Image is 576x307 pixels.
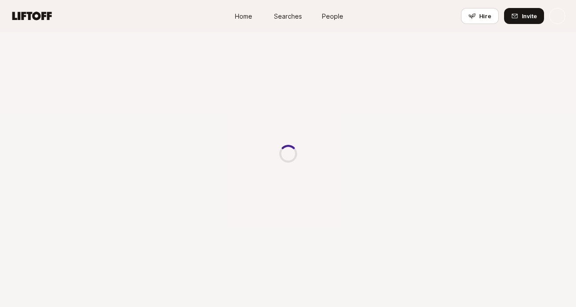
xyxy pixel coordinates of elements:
span: Invite [522,12,537,20]
span: Hire [479,12,491,20]
a: People [310,8,355,24]
span: People [322,12,343,21]
span: Searches [274,12,302,21]
span: Home [235,12,252,21]
a: Home [222,8,266,24]
button: Hire [461,8,499,24]
a: Searches [266,8,310,24]
button: Invite [504,8,544,24]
